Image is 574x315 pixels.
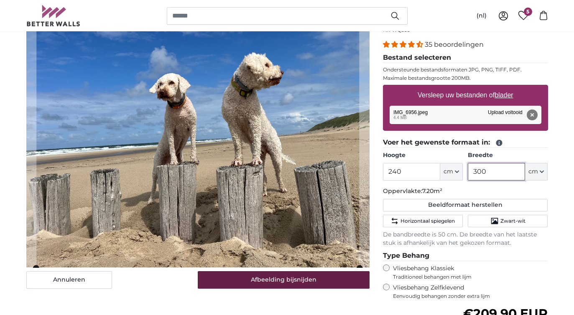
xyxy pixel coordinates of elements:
[440,163,463,180] button: cm
[470,8,493,23] button: (nl)
[528,168,538,176] span: cm
[383,137,548,148] legend: Voer het gewenste formaat in:
[393,293,548,300] span: Eenvoudig behangen zonder extra lijm
[26,271,112,289] button: Annuleren
[383,66,548,73] p: Ondersteunde bestandsformaten JPG, PNG, TIFF, PDF.
[422,187,442,195] span: 7.20m²
[524,8,532,16] span: 5
[495,91,513,99] u: blader
[393,274,533,280] span: Traditioneel behangen met lijm
[383,187,548,196] p: Oppervlakte:
[444,168,453,176] span: cm
[425,41,484,48] span: 35 beoordelingen
[383,53,548,63] legend: Bestand selecteren
[468,215,548,227] button: Zwart-wit
[414,87,517,104] label: Versleep uw bestanden of
[393,284,548,300] label: Vliesbehang Zelfklevend
[383,41,425,48] span: 4.34 stars
[401,218,455,224] span: Horizontaal spiegelen
[198,271,370,289] button: Afbeelding bijsnijden
[383,151,463,160] label: Hoogte
[468,151,548,160] label: Breedte
[500,218,526,224] span: Zwart-wit
[525,163,548,180] button: cm
[383,251,548,261] legend: Type Behang
[383,75,548,81] p: Maximale bestandsgrootte 200MB.
[393,264,533,280] label: Vliesbehang Klassiek
[383,215,463,227] button: Horizontaal spiegelen
[383,231,548,247] p: De bandbreedte is 50 cm. De breedte van het laatste stuk is afhankelijk van het gekozen formaat.
[383,199,548,211] button: Beeldformaat herstellen
[26,5,81,26] img: Betterwalls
